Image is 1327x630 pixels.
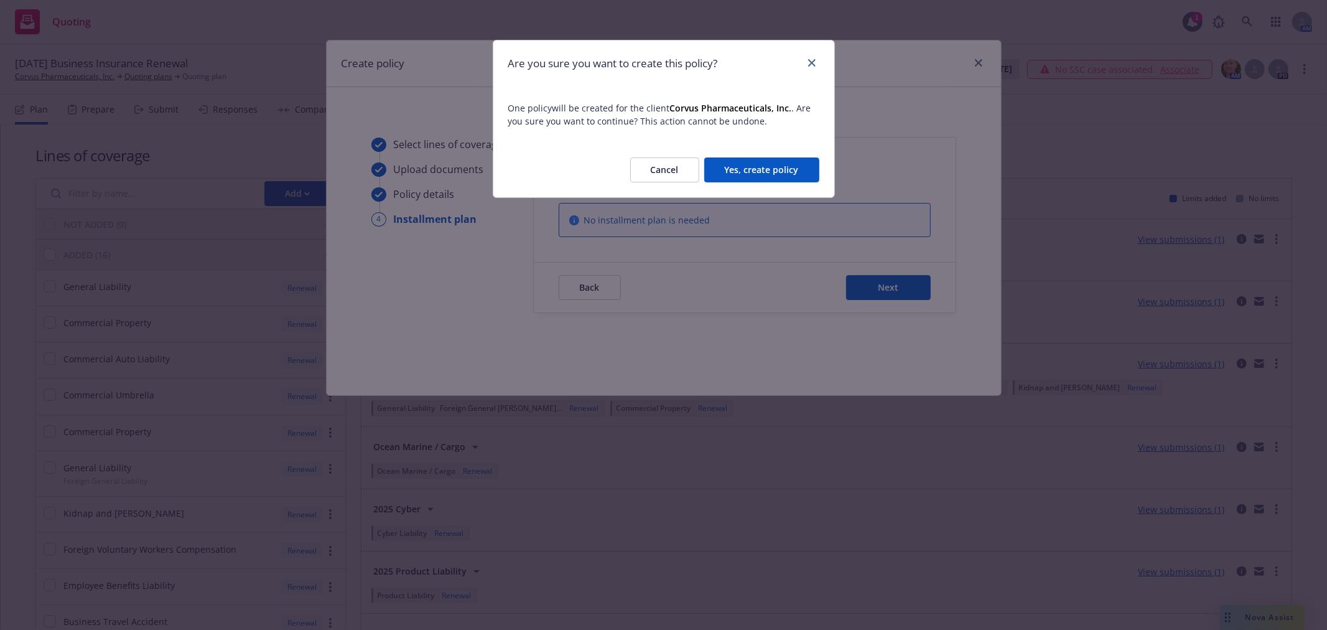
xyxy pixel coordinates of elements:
[704,157,819,182] button: Yes, create policy
[670,102,792,114] strong: Corvus Pharmaceuticals, Inc.
[804,55,819,70] a: close
[508,55,718,72] h1: Are you sure you want to create this policy?
[630,157,699,182] button: Cancel
[508,101,819,128] span: One policy will be created for the client . Are you sure you want to continue? This action cannot...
